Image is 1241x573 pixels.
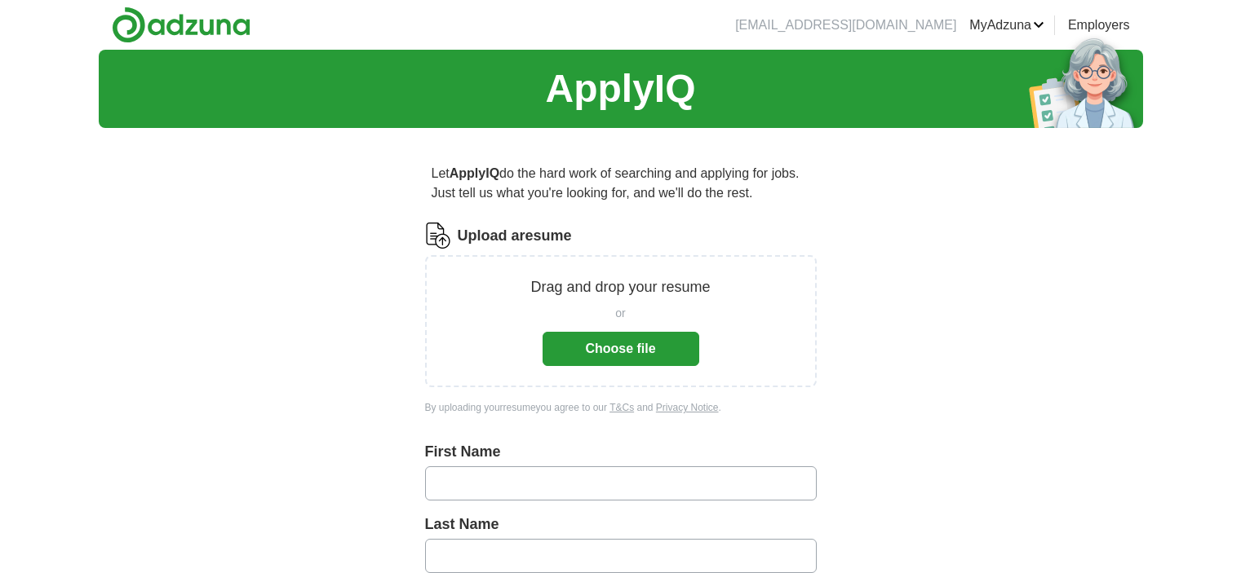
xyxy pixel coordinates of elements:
label: First Name [425,441,817,463]
a: Privacy Notice [656,402,719,413]
strong: ApplyIQ [450,166,499,180]
button: Choose file [543,332,699,366]
div: By uploading your resume you agree to our and . [425,400,817,415]
img: CV Icon [425,223,451,249]
p: Let do the hard work of searching and applying for jobs. Just tell us what you're looking for, an... [425,157,817,209]
p: Drag and drop your resume [530,276,710,298]
label: Upload a resume [458,225,572,247]
a: T&Cs [609,402,634,413]
h1: ApplyIQ [545,60,695,118]
span: or [615,305,625,322]
label: Last Name [425,513,817,536]
a: Employers [1068,15,1130,35]
img: Adzuna logo [112,7,250,43]
a: MyAdzuna [969,15,1044,35]
li: [EMAIL_ADDRESS][DOMAIN_NAME] [735,15,956,35]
